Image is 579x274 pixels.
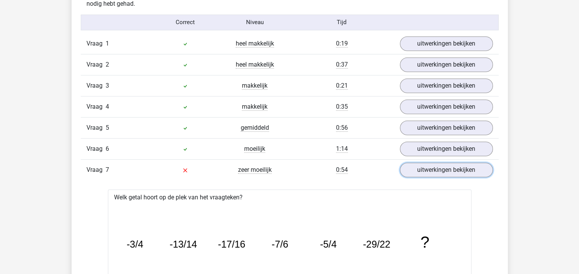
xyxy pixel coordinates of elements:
span: Vraag [86,165,106,175]
span: makkelijk [242,82,267,90]
span: 4 [106,103,109,110]
a: uitwerkingen bekijken [400,36,493,51]
a: uitwerkingen bekijken [400,121,493,135]
span: 3 [106,82,109,89]
span: Vraag [86,60,106,69]
span: 1 [106,40,109,47]
span: 0:21 [336,82,348,90]
tspan: -17/16 [218,239,246,250]
a: uitwerkingen bekijken [400,142,493,156]
span: 0:35 [336,103,348,111]
span: Vraag [86,102,106,111]
span: gemiddeld [241,124,269,132]
tspan: -13/14 [170,239,197,250]
span: Vraag [86,81,106,90]
a: uitwerkingen bekijken [400,57,493,72]
div: Niveau [220,18,290,27]
a: uitwerkingen bekijken [400,163,493,177]
span: makkelijk [242,103,267,111]
div: Tijd [289,18,394,27]
span: 6 [106,145,109,152]
a: uitwerkingen bekijken [400,99,493,114]
tspan: -29/22 [363,239,391,250]
a: uitwerkingen bekijken [400,78,493,93]
span: 0:54 [336,166,348,174]
tspan: -3/4 [126,239,143,250]
span: 5 [106,124,109,131]
span: 2 [106,61,109,68]
span: Vraag [86,39,106,48]
tspan: -5/4 [320,239,337,250]
span: Vraag [86,144,106,153]
span: heel makkelijk [236,61,274,68]
tspan: ? [421,233,430,251]
span: moeilijk [244,145,265,153]
span: 0:56 [336,124,348,132]
span: zeer moeilijk [238,166,272,174]
span: 1:14 [336,145,348,153]
span: Vraag [86,123,106,132]
span: 0:37 [336,61,348,68]
span: 7 [106,166,109,173]
tspan: -7/6 [272,239,289,250]
span: 0:19 [336,40,348,47]
span: heel makkelijk [236,40,274,47]
div: Correct [150,18,220,27]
